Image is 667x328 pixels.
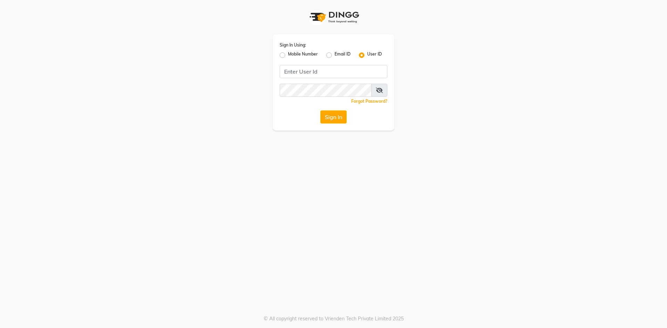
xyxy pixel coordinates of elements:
img: logo1.svg [306,7,361,27]
input: Username [280,65,387,78]
a: Forgot Password? [351,99,387,104]
label: User ID [367,51,382,59]
input: Username [280,84,372,97]
label: Sign In Using: [280,42,306,48]
label: Mobile Number [288,51,318,59]
button: Sign In [320,110,347,124]
label: Email ID [335,51,351,59]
